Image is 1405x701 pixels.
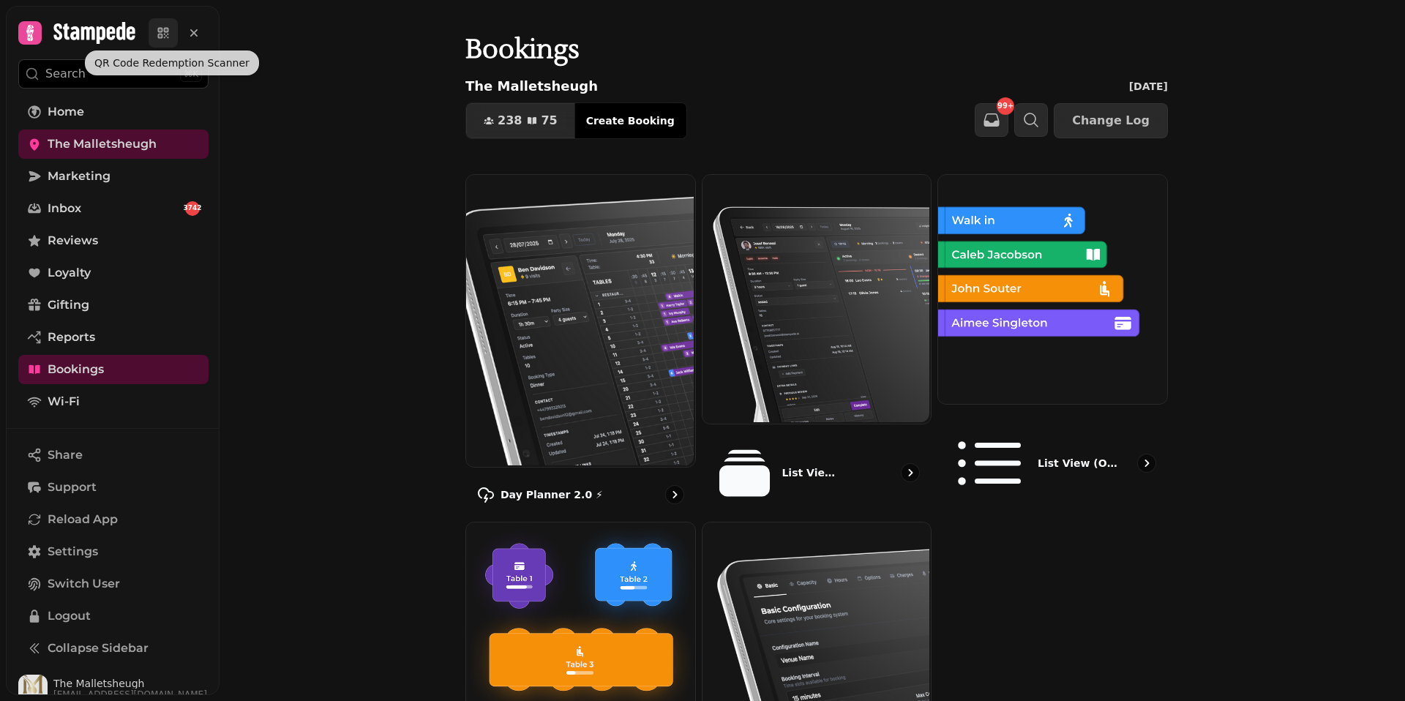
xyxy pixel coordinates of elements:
a: List view (Old - going soon)List view (Old - going soon) [937,174,1168,516]
a: Loyalty [18,258,209,288]
svg: go to [903,465,918,480]
span: The Malletsheugh [48,135,157,153]
span: 3742 [183,203,201,214]
span: Bookings [48,361,104,378]
span: Support [48,479,97,496]
div: QR Code Redemption Scanner [85,50,259,75]
a: Marketing [18,162,209,191]
svg: go to [1139,456,1154,471]
button: 23875 [466,103,575,138]
a: Reports [18,323,209,352]
a: Inbox3742 [18,194,209,223]
button: Reload App [18,505,209,534]
span: Settings [48,543,98,561]
p: The Malletsheugh [465,76,598,97]
span: Home [48,103,84,121]
span: [EMAIL_ADDRESS][DOMAIN_NAME] [53,689,207,700]
a: Reviews [18,226,209,255]
span: Loyalty [48,264,91,282]
span: Inbox [48,200,81,217]
span: Switch User [48,575,120,593]
a: List View 2.0 ⚡ (New)List View 2.0 ⚡ (New) [702,174,932,516]
a: Gifting [18,290,209,320]
p: Day Planner 2.0 ⚡ [501,487,603,502]
a: Wi-Fi [18,387,209,416]
span: Reports [48,329,95,346]
span: 99+ [997,102,1014,110]
svg: go to [667,487,682,502]
a: Settings [18,537,209,566]
span: Gifting [48,296,89,314]
img: List View 2.0 ⚡ (New) [701,173,930,422]
button: Create Booking [574,103,686,138]
span: Reload App [48,511,118,528]
span: Change Log [1072,115,1150,127]
button: Switch User [18,569,209,599]
p: List View 2.0 ⚡ (New) [782,465,842,480]
span: Logout [48,607,91,625]
span: 75 [541,115,557,127]
p: List view (Old - going soon) [1038,456,1117,471]
button: Share [18,441,209,470]
span: 238 [498,115,522,127]
span: Create Booking [586,116,675,126]
a: The Malletsheugh [18,130,209,159]
span: Collapse Sidebar [48,640,149,657]
span: Marketing [48,168,110,185]
button: Change Log [1054,103,1168,138]
a: Home [18,97,209,127]
button: Collapse Sidebar [18,634,209,663]
span: Share [48,446,83,464]
span: The Malletsheugh [53,678,207,689]
p: [DATE] [1129,79,1168,94]
button: Logout [18,601,209,631]
img: List view (Old - going soon) [937,173,1166,402]
p: Search [45,65,86,83]
a: Day Planner 2.0 ⚡Day Planner 2.0 ⚡ [465,174,696,516]
span: Wi-Fi [48,393,80,411]
span: Reviews [48,232,98,250]
button: Search⌘K [18,59,209,89]
button: Support [18,473,209,502]
a: Bookings [18,355,209,384]
img: Day Planner 2.0 ⚡ [465,173,694,465]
